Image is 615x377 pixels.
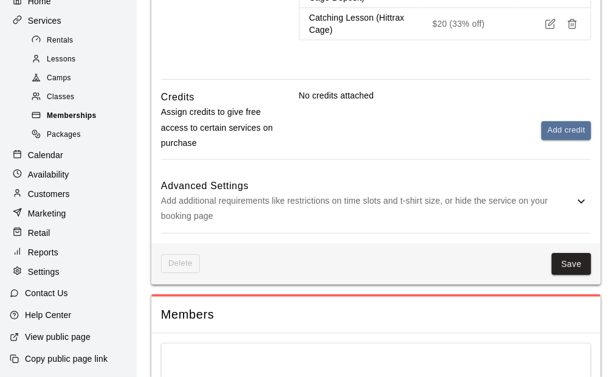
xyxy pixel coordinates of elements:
[161,178,574,194] h6: Advanced Settings
[47,91,74,103] span: Classes
[29,70,132,87] div: Camps
[29,51,132,68] div: Lessons
[29,31,137,50] a: Rentals
[10,224,127,242] a: Retail
[28,15,61,27] p: Services
[29,108,132,125] div: Memberships
[29,88,137,107] a: Classes
[29,126,137,145] a: Packages
[10,12,127,30] a: Services
[161,193,574,224] p: Add additional requirements like restrictions on time slots and t-shirt size, or hide the service...
[161,105,273,151] p: Assign credits to give free access to certain services on purchase
[10,204,127,223] a: Marketing
[28,246,58,258] p: Reports
[161,306,591,323] span: Members
[161,170,591,233] div: Advanced SettingsAdd additional requirements like restrictions on time slots and t-shirt size, or...
[29,107,137,126] a: Memberships
[28,266,60,278] p: Settings
[28,168,69,181] p: Availability
[28,149,63,161] p: Calendar
[25,309,71,321] p: Help Center
[10,185,127,203] a: Customers
[25,331,91,343] p: View public page
[47,54,76,66] span: Lessons
[10,165,127,184] a: Availability
[47,110,97,122] span: Memberships
[552,253,592,275] button: Save
[25,287,68,299] p: Contact Us
[309,12,413,36] p: Catching Lesson (Hittrax Cage)
[29,89,132,106] div: Classes
[47,72,71,85] span: Camps
[47,35,74,47] span: Rentals
[29,32,132,49] div: Rentals
[299,89,592,102] p: No credits attached
[161,89,194,105] h6: Credits
[541,121,591,140] button: Add credit
[10,243,127,261] a: Reports
[28,227,50,239] p: Retail
[25,353,108,365] p: Copy public page link
[433,18,508,30] p: $20 (33% off)
[47,129,81,141] span: Packages
[28,188,70,200] p: Customers
[10,263,127,281] a: Settings
[29,50,137,69] a: Lessons
[29,69,137,88] a: Camps
[29,126,132,144] div: Packages
[10,146,127,164] a: Calendar
[161,254,200,273] span: This membership cannot be deleted since it still has members
[28,207,66,220] p: Marketing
